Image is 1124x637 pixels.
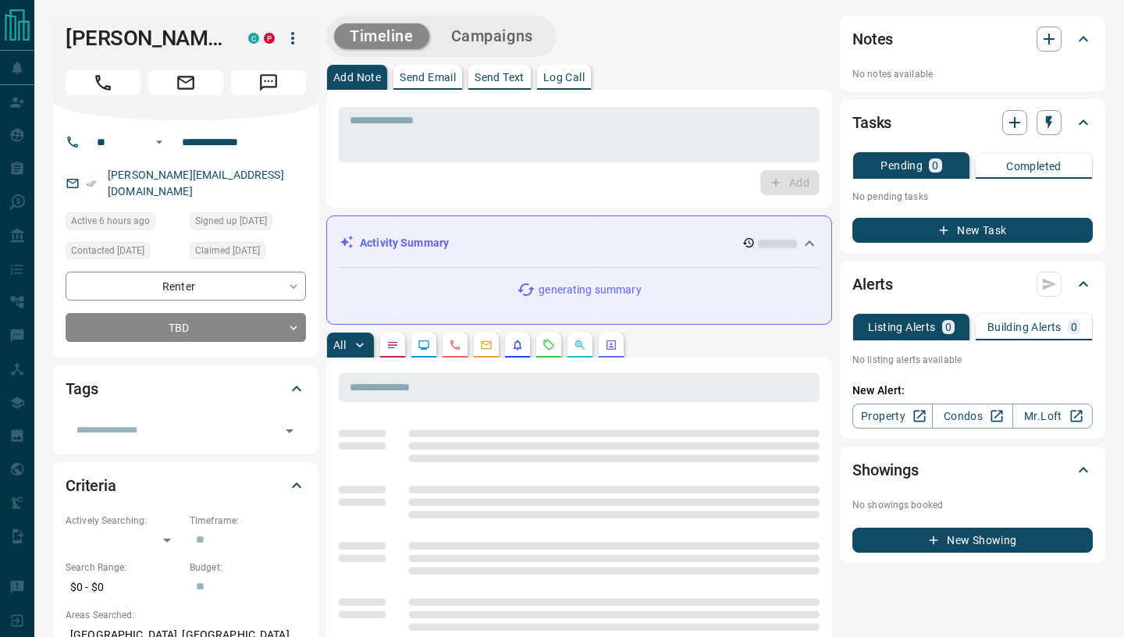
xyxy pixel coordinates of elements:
p: Completed [1006,161,1062,172]
svg: Email Verified [86,178,97,189]
button: Campaigns [436,23,549,49]
p: Activity Summary [360,235,449,251]
svg: Lead Browsing Activity [418,339,430,351]
span: Signed up [DATE] [195,213,267,229]
svg: Emails [480,339,493,351]
button: Open [150,133,169,151]
div: Mon Dec 30 2024 [190,212,306,234]
p: Search Range: [66,560,182,575]
p: 0 [945,322,951,333]
p: Timeframe: [190,514,306,528]
p: No showings booked [852,498,1093,512]
h2: Tags [66,376,98,401]
p: New Alert: [852,383,1093,399]
p: Send Text [475,72,525,83]
p: Send Email [400,72,456,83]
p: generating summary [539,282,641,298]
span: Contacted [DATE] [71,243,144,258]
button: Timeline [334,23,429,49]
div: Mon Dec 30 2024 [190,242,306,264]
h2: Criteria [66,473,116,498]
h2: Alerts [852,272,893,297]
p: Building Alerts [987,322,1062,333]
div: Notes [852,20,1093,58]
a: Condos [932,404,1012,429]
div: Tasks [852,104,1093,141]
p: All [333,340,346,351]
button: New Showing [852,528,1093,553]
p: 0 [932,160,938,171]
p: $0 - $0 [66,575,182,600]
div: Showings [852,451,1093,489]
button: New Task [852,218,1093,243]
span: Email [148,70,223,95]
p: Budget: [190,560,306,575]
svg: Opportunities [574,339,586,351]
p: Areas Searched: [66,608,306,622]
p: Listing Alerts [868,322,936,333]
p: Log Call [543,72,585,83]
p: No notes available [852,67,1093,81]
div: Activity Summary [340,229,819,258]
span: Message [231,70,306,95]
div: TBD [66,313,306,342]
p: Add Note [333,72,381,83]
div: Criteria [66,467,306,504]
svg: Calls [449,339,461,351]
div: property.ca [264,33,275,44]
p: Actively Searching: [66,514,182,528]
svg: Listing Alerts [511,339,524,351]
a: Property [852,404,933,429]
a: Mr.Loft [1012,404,1093,429]
p: 0 [1071,322,1077,333]
svg: Requests [542,339,555,351]
p: No pending tasks [852,185,1093,208]
h2: Showings [852,457,919,482]
svg: Notes [386,339,399,351]
h2: Notes [852,27,893,52]
button: Open [279,420,301,442]
div: Thu Sep 11 2025 [66,212,182,234]
h2: Tasks [852,110,891,135]
div: condos.ca [248,33,259,44]
h1: [PERSON_NAME] [66,26,225,51]
a: [PERSON_NAME][EMAIL_ADDRESS][DOMAIN_NAME] [108,169,284,198]
span: Call [66,70,140,95]
span: Claimed [DATE] [195,243,260,258]
p: No listing alerts available [852,353,1093,367]
p: Pending [880,160,923,171]
div: Renter [66,272,306,301]
svg: Agent Actions [605,339,617,351]
div: Wed Sep 10 2025 [66,242,182,264]
div: Tags [66,370,306,407]
div: Alerts [852,265,1093,303]
span: Active 6 hours ago [71,213,150,229]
